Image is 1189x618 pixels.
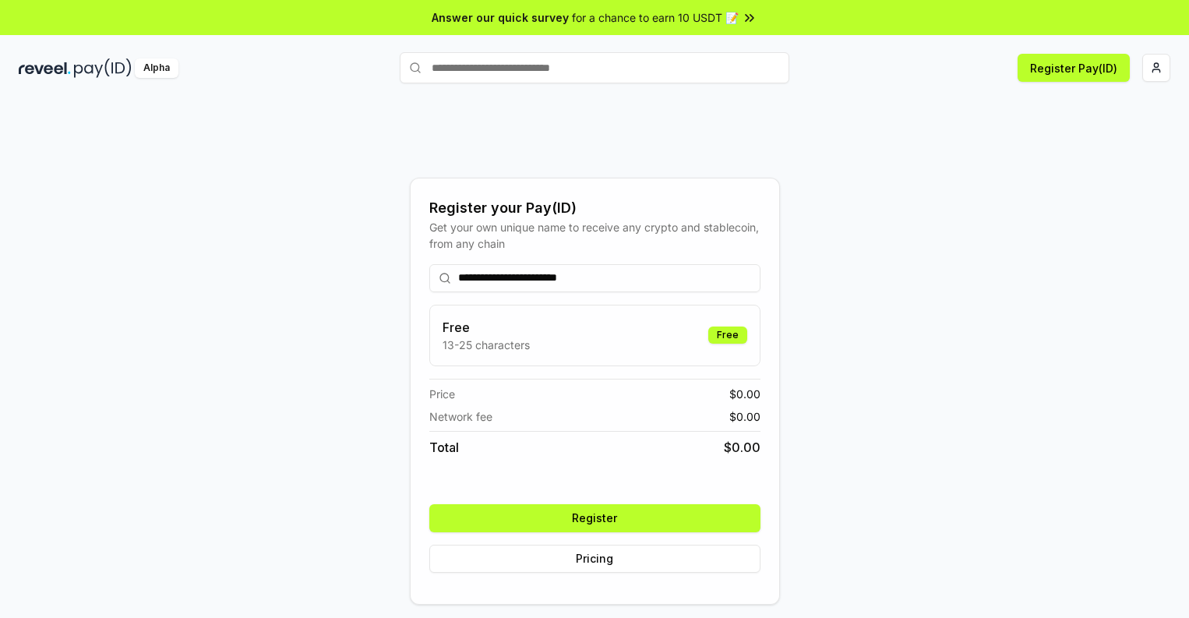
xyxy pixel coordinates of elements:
[572,9,739,26] span: for a chance to earn 10 USDT 📝
[429,545,760,573] button: Pricing
[429,438,459,457] span: Total
[135,58,178,78] div: Alpha
[443,318,530,337] h3: Free
[429,504,760,532] button: Register
[729,408,760,425] span: $ 0.00
[429,386,455,402] span: Price
[432,9,569,26] span: Answer our quick survey
[19,58,71,78] img: reveel_dark
[429,408,492,425] span: Network fee
[74,58,132,78] img: pay_id
[429,197,760,219] div: Register your Pay(ID)
[1018,54,1130,82] button: Register Pay(ID)
[708,327,747,344] div: Free
[729,386,760,402] span: $ 0.00
[724,438,760,457] span: $ 0.00
[429,219,760,252] div: Get your own unique name to receive any crypto and stablecoin, from any chain
[443,337,530,353] p: 13-25 characters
